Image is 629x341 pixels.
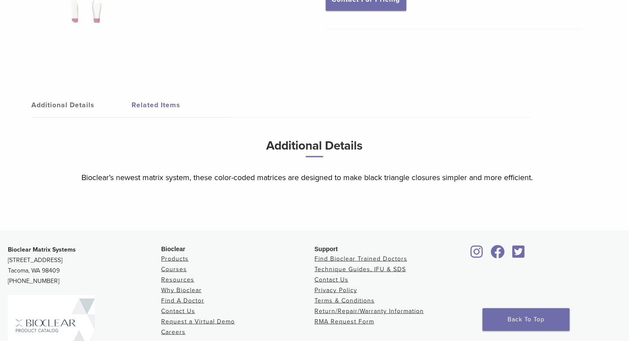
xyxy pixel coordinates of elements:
a: RMA Request Form [314,318,374,325]
a: Bioclear [468,250,486,259]
a: Contact Us [161,307,195,315]
a: Return/Repair/Warranty Information [314,307,424,315]
span: Bioclear [161,246,185,252]
a: Bioclear [488,250,508,259]
a: Why Bioclear [161,286,202,294]
a: Additional Details [31,93,132,117]
a: Back To Top [483,308,570,331]
p: Bioclear’s newest matrix system, these color-coded matrices are designed to make black triangle c... [81,171,548,184]
a: Find A Doctor [161,297,204,304]
span: Support [314,246,338,252]
a: Related Items [132,93,232,117]
a: Bioclear [510,250,528,259]
a: Find Bioclear Trained Doctors [314,255,407,263]
a: Products [161,255,189,263]
h3: Additional Details [81,135,548,164]
p: [STREET_ADDRESS] Tacoma, WA 98409 [PHONE_NUMBER] [8,245,161,286]
a: Terms & Conditions [314,297,375,304]
a: Courses [161,266,187,273]
a: Contact Us [314,276,348,283]
a: Privacy Policy [314,286,357,294]
a: Resources [161,276,194,283]
strong: Bioclear Matrix Systems [8,246,76,253]
a: Careers [161,328,186,336]
a: Request a Virtual Demo [161,318,235,325]
a: Technique Guides, IFU & SDS [314,266,406,273]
